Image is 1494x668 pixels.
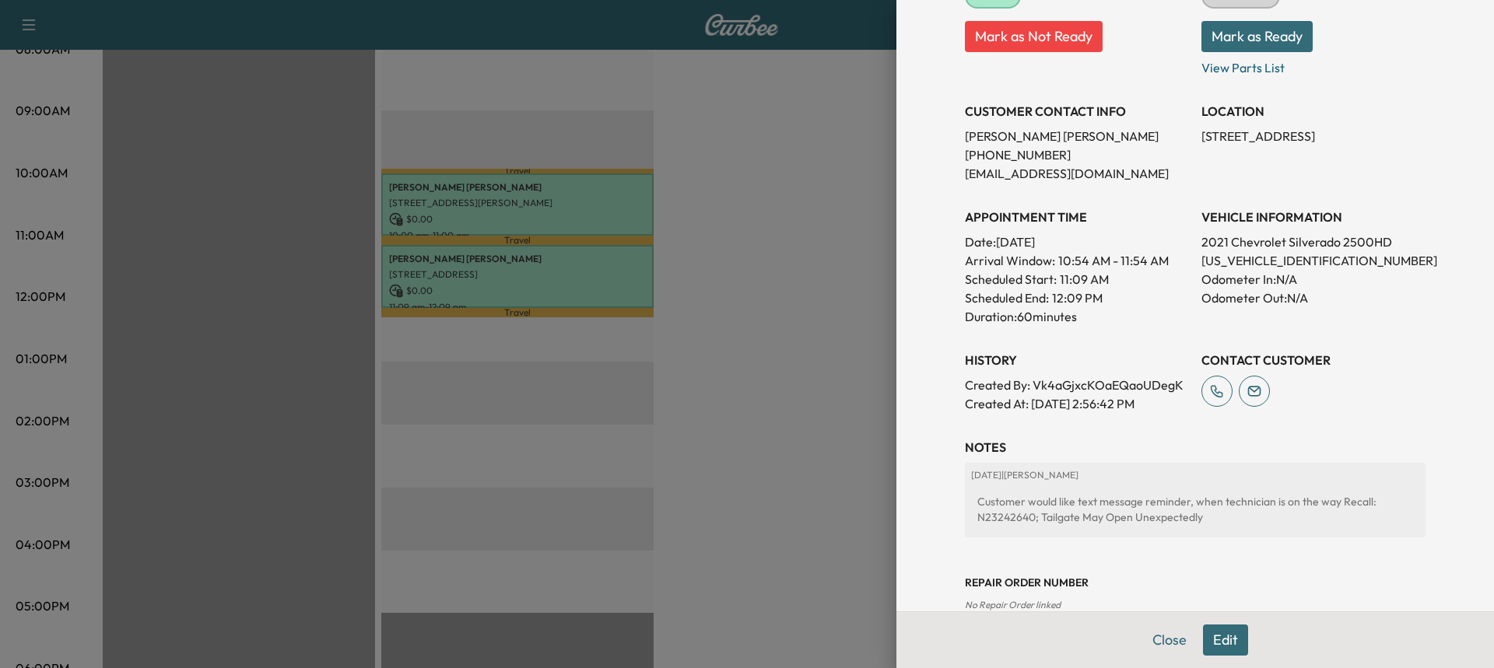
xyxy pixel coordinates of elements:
[1201,270,1426,289] p: Odometer In: N/A
[965,208,1189,226] h3: APPOINTMENT TIME
[965,307,1189,326] p: Duration: 60 minutes
[971,488,1419,531] div: Customer would like text message reminder, when technician is on the way Recall: N23242640; Tailg...
[1203,624,1248,656] button: Edit
[1142,624,1197,656] button: Close
[965,164,1189,183] p: [EMAIL_ADDRESS][DOMAIN_NAME]
[1201,289,1426,307] p: Odometer Out: N/A
[1201,127,1426,145] p: [STREET_ADDRESS]
[965,599,1061,610] span: No Repair Order linked
[965,376,1189,394] p: Created By : Vk4aGjxcKOaEQaoUDegK
[965,127,1189,145] p: [PERSON_NAME] [PERSON_NAME]
[1201,208,1426,226] h3: VEHICLE INFORMATION
[965,251,1189,270] p: Arrival Window:
[1058,251,1169,270] span: 10:54 AM - 11:54 AM
[965,289,1049,307] p: Scheduled End:
[965,270,1057,289] p: Scheduled Start:
[1052,289,1103,307] p: 12:09 PM
[965,351,1189,369] h3: History
[1201,52,1426,77] p: View Parts List
[965,21,1103,52] button: Mark as Not Ready
[965,438,1426,456] h3: NOTES
[971,469,1419,481] p: [DATE] | [PERSON_NAME]
[1201,102,1426,121] h3: LOCATION
[965,102,1189,121] h3: CUSTOMER CONTACT INFO
[965,575,1426,590] h3: Repair Order number
[965,394,1189,413] p: Created At : [DATE] 2:56:42 PM
[1201,21,1313,52] button: Mark as Ready
[1201,233,1426,251] p: 2021 Chevrolet Silverado 2500HD
[1201,351,1426,369] h3: CONTACT CUSTOMER
[965,233,1189,251] p: Date: [DATE]
[965,145,1189,164] p: [PHONE_NUMBER]
[1060,270,1109,289] p: 11:09 AM
[1201,251,1426,270] p: [US_VEHICLE_IDENTIFICATION_NUMBER]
